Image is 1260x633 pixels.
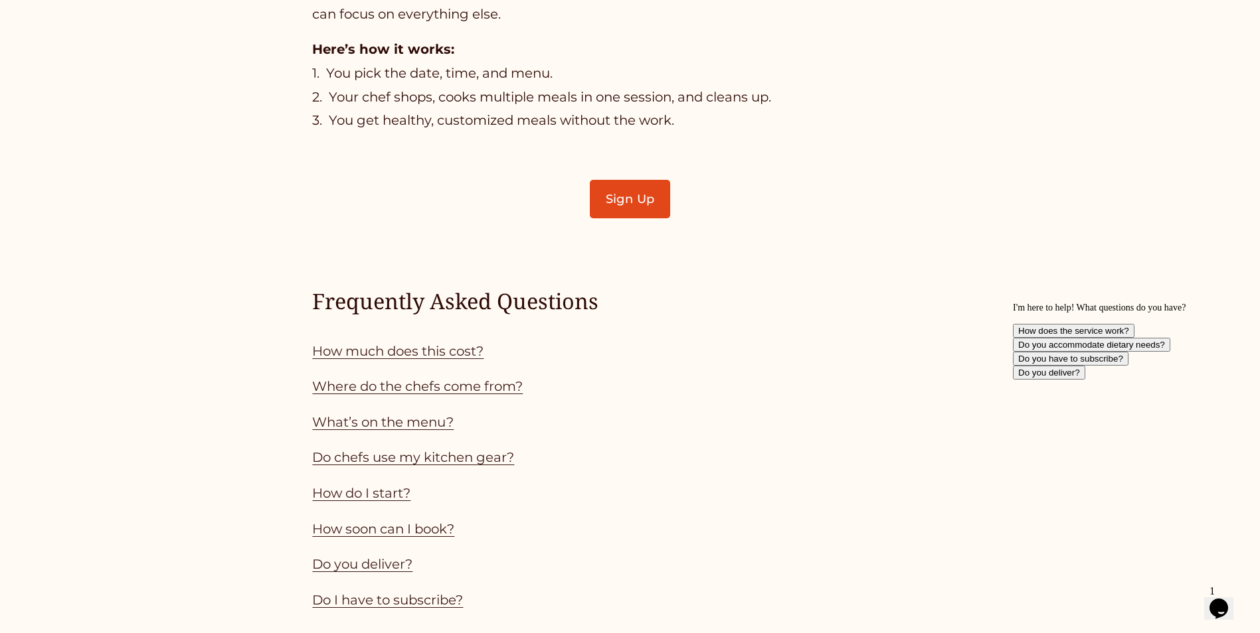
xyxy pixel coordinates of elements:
button: How does the service work? [5,27,127,40]
a: How do I start? [312,485,410,501]
a: What’s on the menu? [312,414,454,430]
a: Do chefs use my kitchen gear? [312,449,514,465]
a: How soon can I book? [312,521,454,537]
a: Do I have to subscribe? [312,592,463,608]
strong: Here’s how it works: [312,41,454,57]
iframe: chat widget [1008,297,1247,573]
h4: Frequently Asked Questions [312,287,947,316]
div: I'm here to help! What questions do you have?How does the service work?Do you accommodate dietary... [5,5,244,82]
a: How much does this cost? [312,343,484,359]
p: 1. You pick the date, time, and menu. 2. Your chef shops, cooks multiple meals in one session, an... [312,38,947,133]
a: Where do the chefs come from? [312,378,523,394]
button: Do you accommodate dietary needs? [5,40,163,54]
iframe: chat widget [1204,580,1247,620]
a: Sign Up [590,180,670,218]
button: Do you deliver? [5,68,78,82]
button: Do you have to subscribe? [5,54,121,68]
a: Do you deliver? [312,556,412,572]
span: I'm here to help! What questions do you have? [5,5,178,15]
